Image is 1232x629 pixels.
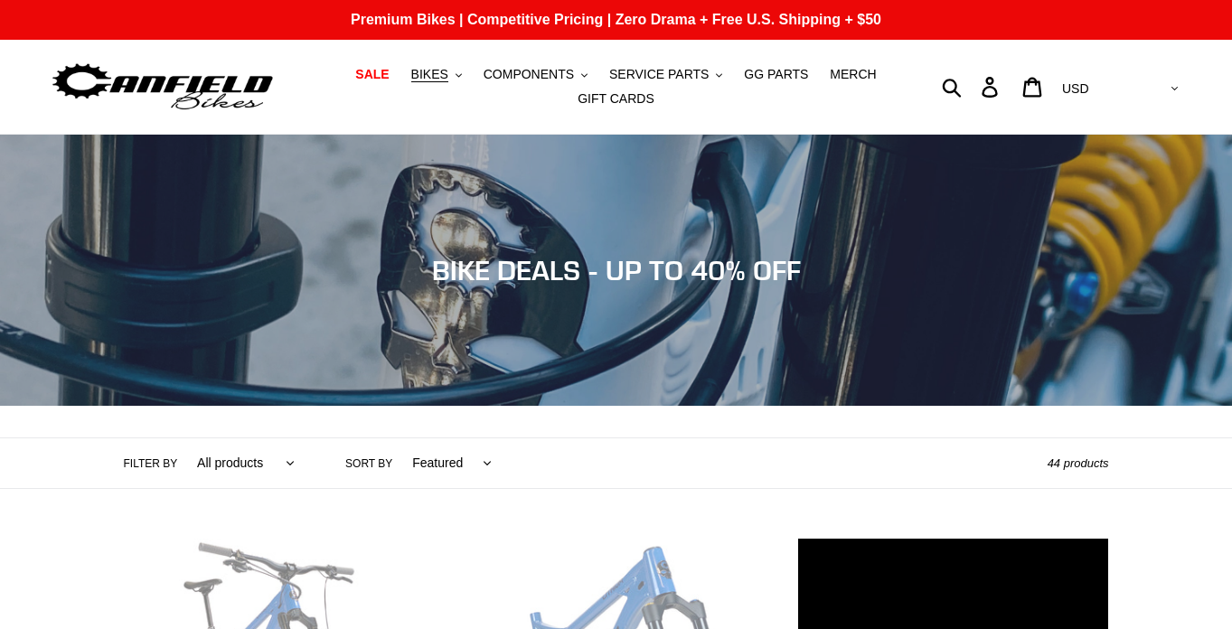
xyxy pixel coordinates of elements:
span: 44 products [1048,456,1109,470]
span: COMPONENTS [484,67,574,82]
button: SERVICE PARTS [600,62,731,87]
a: GG PARTS [735,62,817,87]
img: Canfield Bikes [50,59,276,116]
a: GIFT CARDS [569,87,663,111]
button: BIKES [402,62,471,87]
button: COMPONENTS [475,62,597,87]
a: SALE [346,62,398,87]
span: SALE [355,67,389,82]
label: Filter by [124,455,178,472]
span: GIFT CARDS [578,91,654,107]
span: BIKE DEALS - UP TO 40% OFF [432,254,801,286]
a: MERCH [821,62,885,87]
span: SERVICE PARTS [609,67,709,82]
span: MERCH [830,67,876,82]
span: GG PARTS [744,67,808,82]
span: BIKES [411,67,448,82]
label: Sort by [345,455,392,472]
